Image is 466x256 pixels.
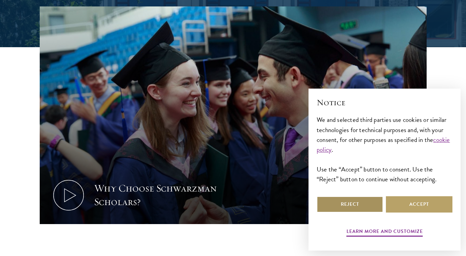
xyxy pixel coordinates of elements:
button: Why Choose Schwarzman Scholars? [40,6,427,224]
div: We and selected third parties use cookies or similar technologies for technical purposes and, wit... [317,115,452,184]
button: Reject [317,196,383,213]
h2: Notice [317,97,452,108]
div: Why Choose Schwarzman Scholars? [94,182,220,209]
a: cookie policy [317,135,450,154]
button: Accept [386,196,452,213]
button: Learn more and customize [347,227,423,238]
